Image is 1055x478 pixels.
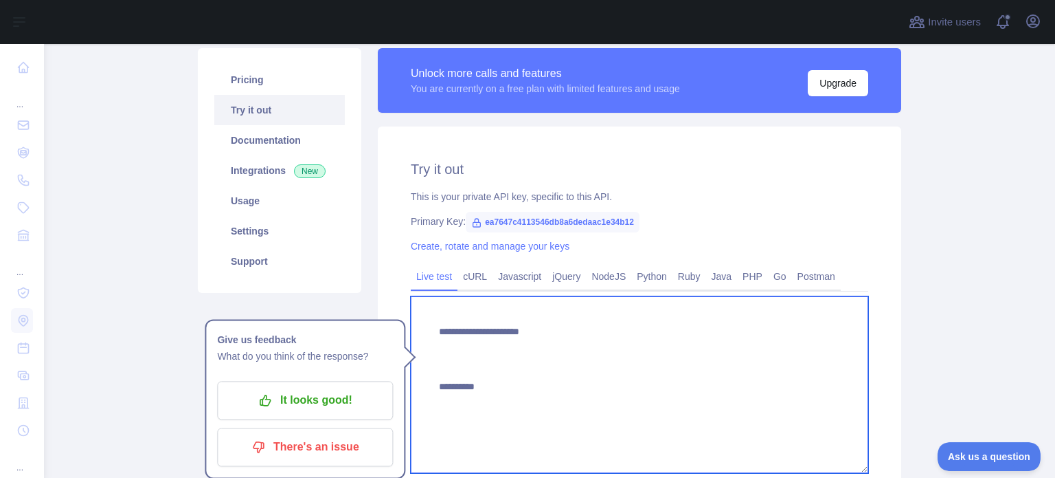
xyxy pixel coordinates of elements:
div: Unlock more calls and features [411,65,680,82]
div: This is your private API key, specific to this API. [411,190,868,204]
span: Invite users [928,14,981,30]
a: jQuery [547,265,586,287]
button: Invite users [906,11,984,33]
div: You are currently on a free plan with limited features and usage [411,82,680,96]
p: What do you think of the response? [217,348,393,365]
div: ... [11,250,33,278]
a: Java [706,265,738,287]
a: Settings [214,216,345,246]
a: Support [214,246,345,276]
span: New [294,164,326,178]
a: Pricing [214,65,345,95]
iframe: Toggle Customer Support [938,442,1041,471]
span: ea7647c4113546db8a6dedaac1e34b12 [466,212,639,232]
a: PHP [737,265,768,287]
a: Ruby [672,265,706,287]
a: Go [768,265,792,287]
p: There's an issue [227,435,383,459]
button: Upgrade [808,70,868,96]
a: cURL [457,265,492,287]
button: There's an issue [217,428,393,466]
a: Create, rotate and manage your keys [411,241,569,252]
a: Javascript [492,265,547,287]
a: Python [631,265,672,287]
h2: Try it out [411,160,868,179]
a: Try it out [214,95,345,125]
h1: Give us feedback [217,332,393,348]
a: Live test [411,265,457,287]
div: Primary Key: [411,215,868,228]
div: ... [11,446,33,473]
a: Usage [214,186,345,216]
p: It looks good! [227,389,383,412]
a: Integrations New [214,155,345,186]
button: It looks good! [217,381,393,420]
a: NodeJS [586,265,631,287]
div: ... [11,83,33,110]
a: Postman [792,265,841,287]
a: Documentation [214,125,345,155]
